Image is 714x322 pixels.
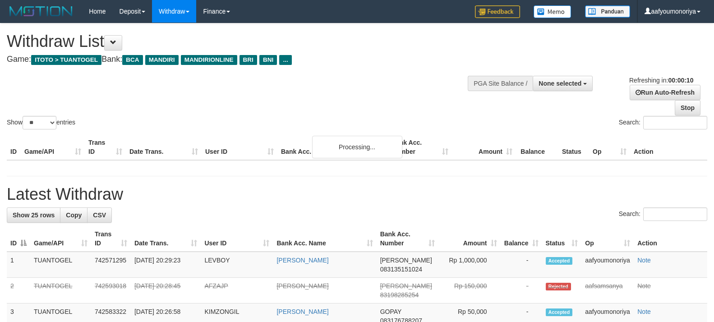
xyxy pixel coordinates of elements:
span: Copy 83198285254 to clipboard [380,291,419,299]
h4: Game: Bank: [7,55,467,64]
span: None selected [539,80,581,87]
a: CSV [87,207,112,223]
span: Accepted [546,308,573,316]
span: ITOTO > TUANTOGEL [31,55,101,65]
th: User ID [202,134,277,160]
th: Balance [516,134,558,160]
th: Trans ID: activate to sort column ascending [91,226,131,252]
td: aafyoumonoriya [581,252,634,278]
a: Copy [60,207,88,223]
span: ... [279,55,291,65]
label: Search: [619,116,707,129]
img: panduan.png [585,5,630,18]
label: Search: [619,207,707,221]
td: 742571295 [91,252,131,278]
th: Bank Acc. Number [388,134,452,160]
th: Action [634,226,707,252]
input: Search: [643,207,707,221]
a: Run Auto-Refresh [630,85,700,100]
td: - [501,278,542,304]
th: Op: activate to sort column ascending [581,226,634,252]
a: Note [637,282,651,290]
th: Bank Acc. Number: activate to sort column ascending [377,226,439,252]
th: ID: activate to sort column descending [7,226,30,252]
th: Date Trans.: activate to sort column ascending [131,226,201,252]
span: Copy 083135151024 to clipboard [380,266,422,273]
span: BCA [122,55,143,65]
h1: Latest Withdraw [7,185,707,203]
a: [PERSON_NAME] [276,308,328,315]
td: 2 [7,278,30,304]
th: Op [589,134,630,160]
a: Stop [675,100,700,115]
a: [PERSON_NAME] [276,257,328,264]
th: Action [630,134,707,160]
th: Amount [452,134,516,160]
span: [PERSON_NAME] [380,257,432,264]
a: Show 25 rows [7,207,60,223]
label: Show entries [7,116,75,129]
span: Accepted [546,257,573,265]
div: PGA Site Balance / [468,76,533,91]
th: Trans ID [85,134,126,160]
th: Status: activate to sort column ascending [542,226,582,252]
td: [DATE] 20:28:45 [131,278,201,304]
select: Showentries [23,116,56,129]
th: Game/API [21,134,85,160]
a: [PERSON_NAME] [276,282,328,290]
th: Amount: activate to sort column ascending [438,226,500,252]
td: aafsamsanya [581,278,634,304]
img: Feedback.jpg [475,5,520,18]
span: Show 25 rows [13,212,55,219]
td: Rp 1,000,000 [438,252,500,278]
th: User ID: activate to sort column ascending [201,226,273,252]
th: ID [7,134,21,160]
span: MANDIRIONLINE [181,55,237,65]
th: Game/API: activate to sort column ascending [30,226,91,252]
td: Rp 150,000 [438,278,500,304]
th: Status [558,134,589,160]
span: BNI [259,55,277,65]
th: Bank Acc. Name: activate to sort column ascending [273,226,376,252]
img: MOTION_logo.png [7,5,75,18]
td: [DATE] 20:29:23 [131,252,201,278]
span: MANDIRI [145,55,179,65]
span: Refreshing in: [629,77,693,84]
h1: Withdraw List [7,32,467,51]
td: - [501,252,542,278]
span: CSV [93,212,106,219]
th: Bank Acc. Name [277,134,388,160]
th: Date Trans. [126,134,202,160]
img: Button%20Memo.svg [534,5,571,18]
td: TUANTOGEL [30,252,91,278]
td: AFZAJP [201,278,273,304]
td: TUANTOGEL [30,278,91,304]
div: Processing... [312,136,402,158]
a: Note [637,257,651,264]
th: Balance: activate to sort column ascending [501,226,542,252]
td: 742593018 [91,278,131,304]
td: 1 [7,252,30,278]
a: Note [637,308,651,315]
span: GOPAY [380,308,401,315]
strong: 00:00:10 [668,77,693,84]
span: [PERSON_NAME] [380,282,432,290]
span: Copy [66,212,82,219]
button: None selected [533,76,593,91]
span: BRI [240,55,257,65]
span: Rejected [546,283,571,290]
input: Search: [643,116,707,129]
td: LEVBOY [201,252,273,278]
